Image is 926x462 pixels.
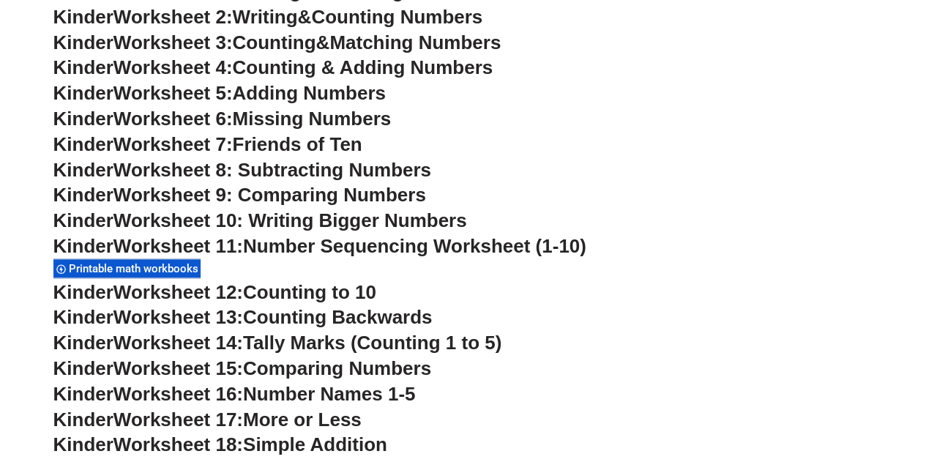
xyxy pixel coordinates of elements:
[243,235,586,257] span: Number Sequencing Worksheet (1-10)
[53,108,392,130] a: KinderWorksheet 6:Missing Numbers
[113,209,467,231] span: Worksheet 10: Writing Bigger Numbers
[53,383,113,405] span: Kinder
[113,159,431,181] span: Worksheet 8: Subtracting Numbers
[69,262,203,275] span: Printable math workbooks
[53,332,113,354] span: Kinder
[53,209,467,231] a: KinderWorksheet 10: Writing Bigger Numbers
[243,306,432,328] span: Counting Backwards
[53,31,501,53] a: KinderWorksheet 3:Counting&Matching Numbers
[113,108,233,130] span: Worksheet 6:
[53,133,113,155] span: Kinder
[113,184,426,206] span: Worksheet 9: Comparing Numbers
[113,31,233,53] span: Worksheet 3:
[53,82,113,104] span: Kinder
[113,357,243,379] span: Worksheet 15:
[53,281,113,303] span: Kinder
[113,409,243,431] span: Worksheet 17:
[329,31,501,53] span: Matching Numbers
[113,82,233,104] span: Worksheet 5:
[233,31,316,53] span: Counting
[53,258,201,278] div: Printable math workbooks
[53,184,426,206] a: KinderWorksheet 9: Comparing Numbers
[53,82,386,104] a: KinderWorksheet 5:Adding Numbers
[53,133,362,155] a: KinderWorksheet 7:Friends of Ten
[113,6,233,28] span: Worksheet 2:
[53,6,113,28] span: Kinder
[53,56,113,78] span: Kinder
[311,6,482,28] span: Counting Numbers
[113,56,233,78] span: Worksheet 4:
[53,209,113,231] span: Kinder
[53,184,113,206] span: Kinder
[243,357,431,379] span: Comparing Numbers
[53,56,493,78] a: KinderWorksheet 4:Counting & Adding Numbers
[243,409,362,431] span: More or Less
[53,31,113,53] span: Kinder
[53,235,113,257] span: Kinder
[113,433,243,455] span: Worksheet 18:
[233,6,298,28] span: Writing
[243,433,387,455] span: Simple Addition
[113,332,243,354] span: Worksheet 14:
[53,409,113,431] span: Kinder
[233,56,493,78] span: Counting & Adding Numbers
[243,281,376,303] span: Counting to 10
[113,306,243,328] span: Worksheet 13:
[233,133,362,155] span: Friends of Ten
[233,108,392,130] span: Missing Numbers
[113,133,233,155] span: Worksheet 7:
[113,235,243,257] span: Worksheet 11:
[53,108,113,130] span: Kinder
[243,332,501,354] span: Tally Marks (Counting 1 to 5)
[53,306,113,328] span: Kinder
[233,82,386,104] span: Adding Numbers
[53,159,113,181] span: Kinder
[113,281,243,303] span: Worksheet 12:
[682,297,926,462] iframe: Chat Widget
[113,383,243,405] span: Worksheet 16:
[53,159,431,181] a: KinderWorksheet 8: Subtracting Numbers
[53,357,113,379] span: Kinder
[53,433,113,455] span: Kinder
[53,6,483,28] a: KinderWorksheet 2:Writing&Counting Numbers
[243,383,415,405] span: Number Names 1-5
